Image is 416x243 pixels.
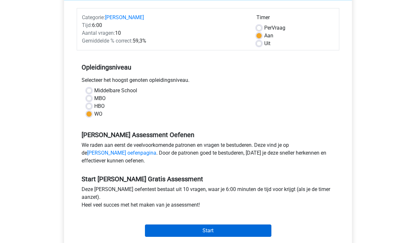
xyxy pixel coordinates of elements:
a: [PERSON_NAME] oefenpagina [87,150,156,156]
a: [PERSON_NAME] [105,14,144,20]
h5: Opleidingsniveau [82,61,334,74]
label: Vraag [264,24,285,32]
div: 59,3% [77,37,252,45]
input: Start [145,224,271,237]
label: Aan [264,32,273,40]
span: Aantal vragen: [82,30,115,36]
span: Gemiddelde % correct: [82,38,133,44]
div: Deze [PERSON_NAME] oefentest bestaat uit 10 vragen, waar je 6:00 minuten de tijd voor krijgt (als... [77,185,339,211]
span: Tijd: [82,22,92,28]
label: Middelbare School [94,87,137,95]
label: Uit [264,40,270,47]
label: HBO [94,102,105,110]
label: WO [94,110,102,118]
div: Selecteer het hoogst genoten opleidingsniveau. [77,76,339,87]
h5: Start [PERSON_NAME] Gratis Assessment [82,175,334,183]
div: 6:00 [77,21,252,29]
span: Categorie: [82,14,105,20]
h5: [PERSON_NAME] Assessment Oefenen [82,131,334,139]
span: Per [264,25,272,31]
div: Timer [256,14,334,24]
label: MBO [94,95,106,102]
div: We raden aan eerst de veelvoorkomende patronen en vragen te bestuderen. Deze vind je op de . Door... [77,141,339,167]
div: 10 [77,29,252,37]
